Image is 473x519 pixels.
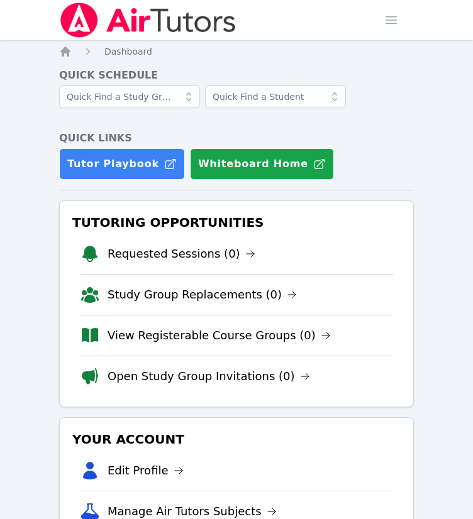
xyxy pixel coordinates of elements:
[59,131,414,146] h4: Quick Links
[190,148,334,180] button: Whiteboard Home
[59,68,414,83] h4: Quick Schedule
[205,85,346,108] input: Quick Find a Student
[108,462,184,479] a: Edit Profile
[108,327,331,344] a: View Registerable Course Groups (0)
[59,85,200,108] input: Quick Find a Study Group
[104,45,152,58] a: Dashboard
[70,211,403,234] h3: Tutoring Opportunities
[108,368,310,385] a: Open Study Group Invitations (0)
[104,46,152,57] span: Dashboard
[59,45,414,58] nav: Breadcrumb
[59,3,237,38] img: Air Tutors
[70,428,403,451] h3: Your Account
[108,245,255,263] a: Requested Sessions (0)
[108,286,297,303] a: Study Group Replacements (0)
[59,148,185,180] a: Tutor Playbook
